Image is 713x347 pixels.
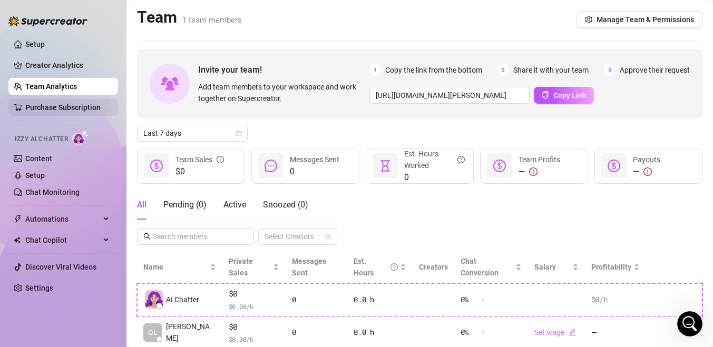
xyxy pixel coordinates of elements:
[577,11,702,28] button: Manage Team & Permissions
[325,233,331,240] span: team
[354,326,406,338] div: 0.0 h
[354,294,406,305] div: 0.0 h
[608,160,620,172] span: dollar-circle
[25,154,52,163] a: Content
[265,160,277,172] span: message
[198,81,365,104] span: Add team members to your workspace and work together on Supercreator.
[44,167,52,175] span: ??
[198,63,369,76] span: Invite your team!
[354,255,397,279] div: Est. Hours
[22,151,189,162] div: Recent message
[25,82,77,91] a: Team Analytics
[591,294,640,305] div: $0 /h
[175,154,224,165] div: Team Sales
[457,148,465,171] span: question-circle
[123,276,140,284] span: Help
[25,171,45,180] a: Setup
[25,211,100,227] span: Automations
[145,17,167,38] div: Profile image for Joe
[11,142,200,197] div: Recent messageNElla avatarJ??🌟 Supercreator•Just now
[369,64,381,76] span: 1
[529,167,538,176] span: exclamation-circle
[158,250,211,292] button: News
[14,276,38,284] span: Home
[379,160,392,172] span: hourglass
[542,91,549,98] span: copy
[137,7,242,27] h2: Team
[292,294,341,305] div: 0
[137,251,222,283] th: Name
[534,263,556,271] span: Salary
[229,287,279,300] span: $0
[21,75,190,111] p: Hi [PERSON_NAME] 👋
[166,294,199,305] span: AI Chatter
[404,148,465,171] div: Est. Hours Worked
[145,290,163,309] img: izzy-ai-chatter-avatar-DDCN_rTZ.svg
[633,165,660,178] div: —
[643,167,652,176] span: exclamation-circle
[105,177,141,188] div: • Just now
[229,334,279,344] span: $ 0.00 /h
[8,16,87,26] img: logo-BBDzfeDw.svg
[223,200,246,210] span: Active
[72,130,89,145] img: AI Chatter
[25,103,101,112] a: Purchase Subscription
[21,20,103,37] img: logo
[25,167,37,180] div: N
[229,301,279,312] span: $ 0.00 /h
[229,321,279,333] span: $0
[44,177,103,188] div: 🌟 Supercreator
[21,111,190,128] p: How can we help?
[153,231,239,242] input: Search members
[137,199,146,211] div: All
[497,64,509,76] span: 2
[677,311,702,336] iframe: Intercom live chat
[150,160,163,172] span: dollar-circle
[25,57,110,74] a: Creator Analytics
[461,294,477,305] span: 0 %
[166,321,216,344] span: [PERSON_NAME]
[292,326,341,338] div: 0
[182,15,242,25] span: 1 team members
[20,176,33,189] img: Ella avatar
[413,251,454,283] th: Creators
[404,171,465,184] span: 0
[163,199,207,211] div: Pending ( 0 )
[390,255,398,279] span: question-circle
[534,328,576,336] a: Set wageedit
[229,257,253,277] span: Private Sales
[143,233,151,240] span: search
[519,165,560,178] div: —
[591,263,631,271] span: Profitability
[604,64,616,76] span: 3
[519,155,560,164] span: Team Profits
[14,215,22,223] span: thunderbolt
[11,157,200,196] div: NElla avatarJ??🌟 Supercreator•Just now
[143,261,208,273] span: Name
[15,134,68,144] span: Izzy AI Chatter
[290,155,339,164] span: Messages Sent
[569,329,576,336] span: edit
[105,250,158,292] button: Help
[14,236,21,244] img: Chat Copilot
[461,326,477,338] span: 0 %
[493,160,506,172] span: dollar-circle
[25,188,80,196] a: Chat Monitoring
[53,250,105,292] button: Messages
[385,64,482,76] span: Copy the link from the bottom
[217,154,224,165] span: info-circle
[11,203,200,276] img: Super Mass, Dark Mode, Message Library & Bump Improvements
[292,257,326,277] span: Messages Sent
[585,16,592,23] span: setting
[597,15,694,24] span: Manage Team & Permissions
[175,165,224,178] span: $0
[25,284,53,292] a: Settings
[620,64,690,76] span: Approve their request
[534,87,594,104] button: Copy Link
[125,17,146,38] img: Profile image for Ella
[633,155,660,164] span: Payouts
[553,91,586,100] span: Copy Link
[290,165,339,178] span: 0
[513,64,589,76] span: Share it with your team
[148,326,158,338] span: OL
